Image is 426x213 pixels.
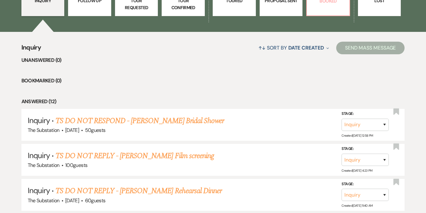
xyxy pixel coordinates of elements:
span: Created: [DATE] 11:40 AM [342,204,372,208]
span: 50 guests [85,127,106,133]
span: Date Created [288,44,324,51]
li: Unanswered (0) [21,56,405,64]
a: TS DO NOT REPLY - [PERSON_NAME] Film screening [55,150,214,162]
li: Bookmarked (0) [21,77,405,85]
span: Created: [DATE] 4:23 PM [342,169,372,173]
span: Created: [DATE] 12:58 PM [342,133,373,138]
span: [DATE] [65,197,79,204]
button: Sort By Date Created [256,39,331,56]
span: [DATE] [65,127,79,133]
span: Inquiry [28,151,50,160]
span: The Substation [28,197,60,204]
span: ↑↓ [258,44,266,51]
label: Stage: [342,145,389,152]
span: 60 guests [85,197,106,204]
a: TS DO NOT REPLY - [PERSON_NAME] Rehearsal Dinner [55,185,222,197]
span: 100 guests [65,162,87,169]
label: Stage: [342,110,389,117]
span: Inquiry [28,115,50,125]
span: Inquiry [28,186,50,195]
span: The Substation [28,162,60,169]
span: The Substation [28,127,60,133]
span: Inquiry [21,43,41,56]
button: Send Mass Message [336,42,405,54]
a: TS DO NOT RESPOND - [PERSON_NAME] Bridal Shower [55,115,224,127]
label: Stage: [342,181,389,188]
li: Answered (12) [21,98,405,106]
